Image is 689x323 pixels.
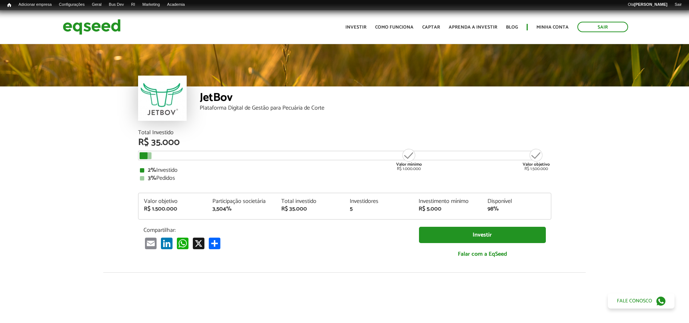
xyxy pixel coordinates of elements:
[63,17,121,37] img: EqSeed
[138,130,551,136] div: Total Investido
[207,237,222,249] a: Share
[487,199,545,204] div: Disponível
[449,25,497,30] a: Aprenda a investir
[128,2,139,8] a: RI
[200,92,551,105] div: JetBov
[212,199,270,204] div: Participação societária
[671,2,685,8] a: Sair
[281,199,339,204] div: Total investido
[144,227,408,234] p: Compartilhar:
[634,2,667,7] strong: [PERSON_NAME]
[345,25,366,30] a: Investir
[487,206,545,212] div: 98%
[350,199,408,204] div: Investidores
[419,247,546,262] a: Falar com a EqSeed
[159,237,174,249] a: LinkedIn
[88,2,105,8] a: Geral
[138,138,551,147] div: R$ 35.000
[200,105,551,111] div: Plataforma Digital de Gestão para Pecuária de Corte
[419,206,477,212] div: R$ 5.000
[148,165,156,175] strong: 2%
[212,206,270,212] div: 3,504%
[523,148,550,171] div: R$ 1.500.000
[55,2,88,8] a: Configurações
[281,206,339,212] div: R$ 35.000
[419,227,546,243] a: Investir
[4,2,15,9] a: Início
[140,167,549,173] div: Investido
[105,2,128,8] a: Bus Dev
[523,161,550,168] strong: Valor objetivo
[350,206,408,212] div: 5
[419,199,477,204] div: Investimento mínimo
[140,175,549,181] div: Pedidos
[7,3,11,8] span: Início
[536,25,569,30] a: Minha conta
[144,206,202,212] div: R$ 1.500.000
[144,199,202,204] div: Valor objetivo
[191,237,206,249] a: X
[139,2,163,8] a: Marketing
[144,237,158,249] a: Email
[396,161,422,168] strong: Valor mínimo
[506,25,518,30] a: Blog
[375,25,414,30] a: Como funciona
[395,148,423,171] div: R$ 1.000.000
[608,293,675,309] a: Fale conosco
[163,2,188,8] a: Academia
[422,25,440,30] a: Captar
[15,2,55,8] a: Adicionar empresa
[175,237,190,249] a: WhatsApp
[624,2,671,8] a: Olá[PERSON_NAME]
[148,173,156,183] strong: 3%
[577,22,628,32] a: Sair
